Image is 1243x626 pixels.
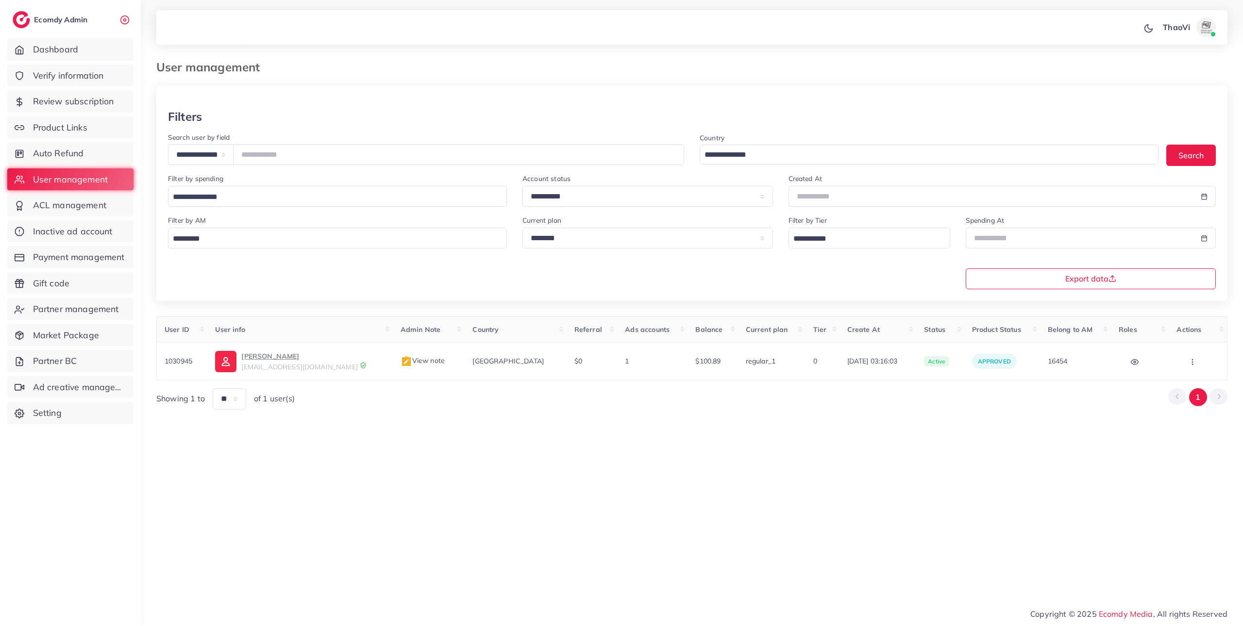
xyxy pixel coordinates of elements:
label: Country [700,133,724,143]
label: Spending At [966,215,1005,225]
h3: Filters [168,110,202,124]
div: Search for option [789,228,950,248]
div: Search for option [700,145,1159,165]
span: Copyright © 2025 [1030,608,1227,620]
span: , All rights Reserved [1153,608,1227,620]
span: Export data [1065,275,1116,282]
label: Filter by Tier [789,215,827,225]
span: regular_1 [746,357,775,365]
a: Partner BC [7,350,134,372]
label: Filter by spending [168,174,223,183]
span: Current plan [746,325,788,334]
span: 1030945 [165,357,192,365]
span: Create At [847,325,880,334]
img: avatar [1196,17,1216,37]
span: Ads accounts [625,325,670,334]
span: approved [978,358,1011,365]
span: Auto Refund [33,147,84,160]
span: Product Status [972,325,1021,334]
span: Inactive ad account [33,225,113,238]
a: Verify information [7,65,134,87]
span: Payment management [33,251,125,264]
span: Balance [695,325,722,334]
h2: Ecomdy Admin [34,15,90,24]
span: Roles [1119,325,1137,334]
a: Setting [7,402,134,424]
a: ThaoViavatar [1158,17,1220,37]
span: Tier [813,325,827,334]
p: ThaoVi [1163,21,1190,33]
span: active [924,356,949,367]
span: Review subscription [33,95,114,108]
a: Dashboard [7,38,134,61]
a: [PERSON_NAME][EMAIL_ADDRESS][DOMAIN_NAME] [215,350,385,372]
span: [GEOGRAPHIC_DATA] [472,357,544,365]
span: of 1 user(s) [254,393,295,404]
input: Search for option [169,190,494,205]
div: Search for option [168,228,507,248]
a: Ecomdy Media [1099,609,1153,619]
span: Status [924,325,945,334]
span: Dashboard [33,43,78,56]
span: $0 [574,357,582,365]
img: ic-user-info.36bf1079.svg [215,351,236,372]
p: [PERSON_NAME] [241,350,357,362]
span: 0 [813,357,817,365]
button: Search [1166,145,1216,165]
span: Setting [33,407,62,419]
a: Partner management [7,298,134,320]
span: Partner BC [33,355,77,367]
a: Market Package [7,324,134,346]
span: Market Package [33,329,99,342]
span: User management [33,173,108,186]
a: User management [7,168,134,191]
input: Search for option [169,231,494,247]
a: Ad creative management [7,376,134,398]
a: Auto Refund [7,142,134,165]
a: Product Links [7,116,134,139]
label: Current plan [522,215,561,225]
label: Search user by field [168,132,230,142]
img: 9CAL8B2pu8EFxCJHYAAAAldEVYdGRhdGU6Y3JlYXRlADIwMjItMTItMDlUMDQ6NTg6MzkrMDA6MDBXSlgLAAAAJXRFWHRkYXR... [360,362,367,369]
span: Admin Note [401,325,441,334]
span: 1 [625,357,629,365]
span: User info [215,325,245,334]
h3: User management [156,60,268,74]
span: [DATE] 03:16:03 [847,356,909,366]
span: Actions [1176,325,1201,334]
label: Filter by AM [168,215,206,225]
span: Belong to AM [1048,325,1093,334]
img: logo [13,11,30,28]
span: Gift code [33,277,69,290]
span: [EMAIL_ADDRESS][DOMAIN_NAME] [241,362,357,371]
a: Payment management [7,246,134,268]
a: Gift code [7,272,134,295]
a: Review subscription [7,90,134,113]
div: Search for option [168,186,507,207]
a: logoEcomdy Admin [13,11,90,28]
span: Verify information [33,69,104,82]
a: Inactive ad account [7,220,134,243]
button: Export data [966,268,1216,289]
span: Referral [574,325,602,334]
a: ACL management [7,194,134,216]
span: Country [472,325,499,334]
span: User ID [165,325,189,334]
span: Showing 1 to [156,393,205,404]
label: Account status [522,174,571,183]
ul: Pagination [1168,388,1227,406]
img: admin_note.cdd0b510.svg [401,356,412,367]
span: 16454 [1048,357,1068,365]
span: Product Links [33,121,87,134]
label: Created At [789,174,823,183]
span: ACL management [33,199,106,212]
button: Go to page 1 [1189,388,1207,406]
span: Ad creative management [33,381,126,394]
span: Partner management [33,303,119,315]
span: View note [401,356,445,365]
input: Search for option [790,231,938,247]
input: Search for option [701,148,1146,163]
span: $100.89 [695,357,721,365]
